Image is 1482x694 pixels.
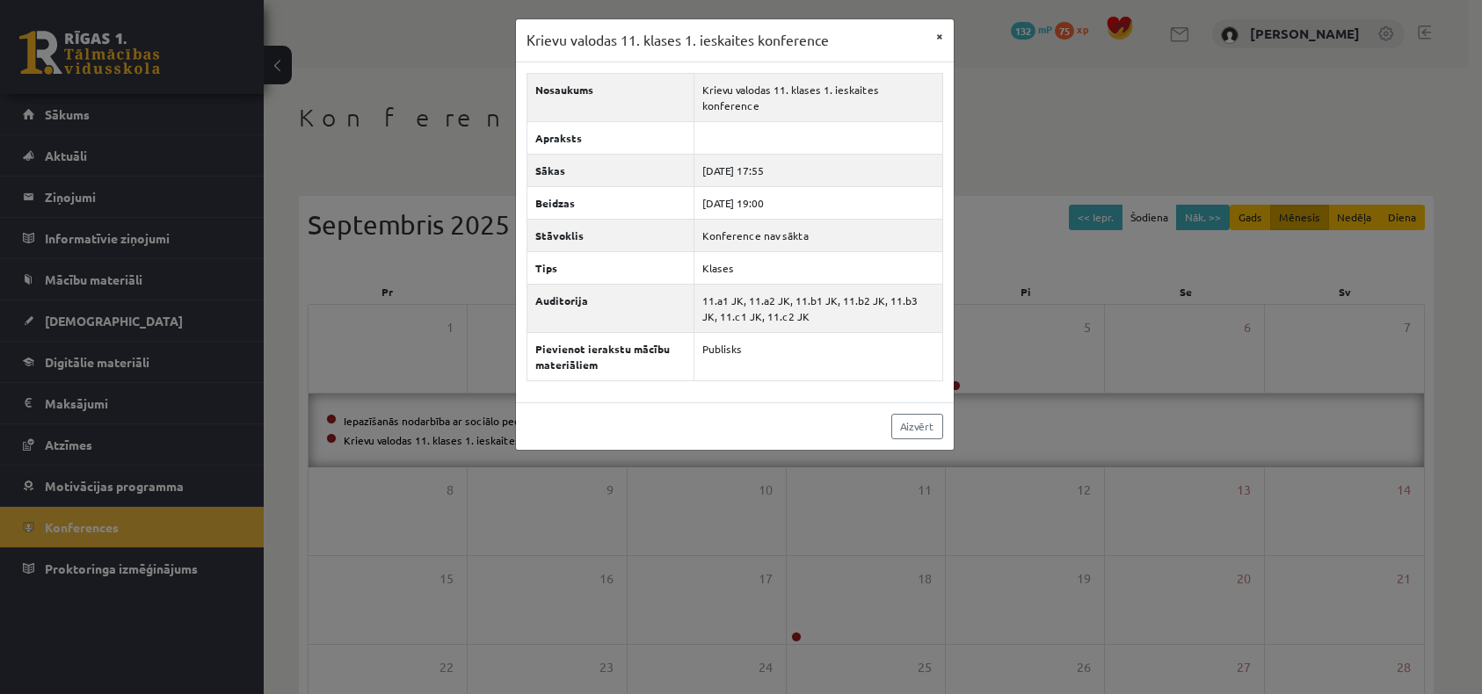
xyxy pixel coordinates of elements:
h3: Krievu valodas 11. klases 1. ieskaites konference [527,30,829,51]
td: Publisks [694,332,942,380]
td: Konference nav sākta [694,219,942,251]
td: 11.a1 JK, 11.a2 JK, 11.b1 JK, 11.b2 JK, 11.b3 JK, 11.c1 JK, 11.c2 JK [694,284,942,332]
th: Apraksts [527,121,694,154]
th: Pievienot ierakstu mācību materiāliem [527,332,694,380]
td: [DATE] 19:00 [694,186,942,219]
th: Beidzas [527,186,694,219]
td: Krievu valodas 11. klases 1. ieskaites konference [694,73,942,121]
td: Klases [694,251,942,284]
button: × [926,19,954,53]
th: Stāvoklis [527,219,694,251]
th: Auditorija [527,284,694,332]
th: Tips [527,251,694,284]
th: Sākas [527,154,694,186]
a: Aizvērt [891,414,943,439]
th: Nosaukums [527,73,694,121]
td: [DATE] 17:55 [694,154,942,186]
